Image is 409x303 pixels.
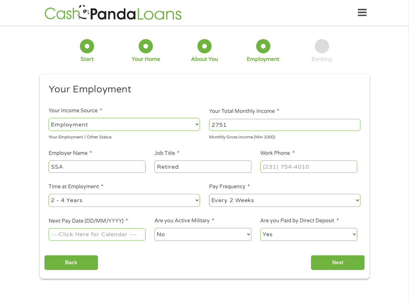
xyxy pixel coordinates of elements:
[132,56,160,63] div: Your Home
[49,160,145,172] input: Walmart
[191,56,218,63] div: About You
[49,228,145,240] input: ---Click Here for Calendar ---
[209,108,279,115] label: Your Total Monthly Income
[49,108,102,114] label: Your Income Source
[49,184,103,190] label: Time at Employment
[260,150,294,157] label: Work Phone
[154,150,179,157] label: Job Title
[311,255,365,271] input: Next
[43,4,183,22] img: GetLoanNow Logo
[81,56,94,63] div: Start
[209,184,250,190] label: Pay Frequency
[209,132,360,141] div: Monthly Gross Income (Min 1000)
[154,160,251,172] input: Cashier
[311,56,332,63] div: Banking
[260,218,339,224] label: Are you Paid by Direct Deposit
[49,132,200,141] div: Your Employment / Other Status
[44,255,98,271] input: Back
[154,218,214,224] label: Are you Active Military
[49,218,128,224] label: Next Pay Date (DD/MM/YYYY)
[247,56,280,63] div: Employment
[209,119,360,131] input: 1800
[49,150,92,157] label: Employer Name
[49,83,356,96] h2: Your Employment
[260,160,357,172] input: (231) 754-4010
